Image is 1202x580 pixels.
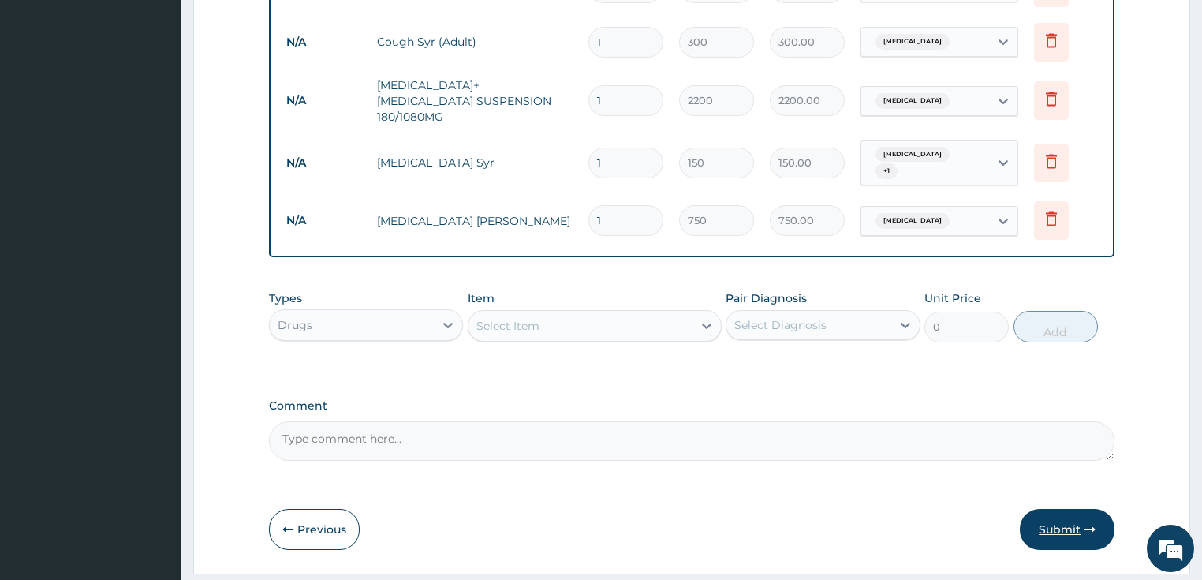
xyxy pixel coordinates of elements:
[875,147,950,163] span: [MEDICAL_DATA]
[278,206,369,235] td: N/A
[369,26,581,58] td: Cough Syr (Adult)
[269,292,302,305] label: Types
[726,290,807,306] label: Pair Diagnosis
[82,88,265,109] div: Chat with us now
[369,69,581,133] td: [MEDICAL_DATA]+[MEDICAL_DATA] SUSPENSION 180/1080MG
[369,205,581,237] td: [MEDICAL_DATA] [PERSON_NAME]
[278,317,312,333] div: Drugs
[91,184,218,343] span: We're online!
[1020,509,1114,550] button: Submit
[269,509,360,550] button: Previous
[8,401,300,456] textarea: Type your message and hit 'Enter'
[875,34,950,50] span: [MEDICAL_DATA]
[29,79,64,118] img: d_794563401_company_1708531726252_794563401
[278,86,369,115] td: N/A
[369,147,581,178] td: [MEDICAL_DATA] Syr
[259,8,297,46] div: Minimize live chat window
[468,290,495,306] label: Item
[269,399,1115,413] label: Comment
[1013,311,1098,342] button: Add
[924,290,981,306] label: Unit Price
[278,28,369,57] td: N/A
[278,148,369,178] td: N/A
[875,213,950,229] span: [MEDICAL_DATA]
[734,317,827,333] div: Select Diagnosis
[875,93,950,109] span: [MEDICAL_DATA]
[476,318,539,334] div: Select Item
[875,163,898,179] span: + 1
